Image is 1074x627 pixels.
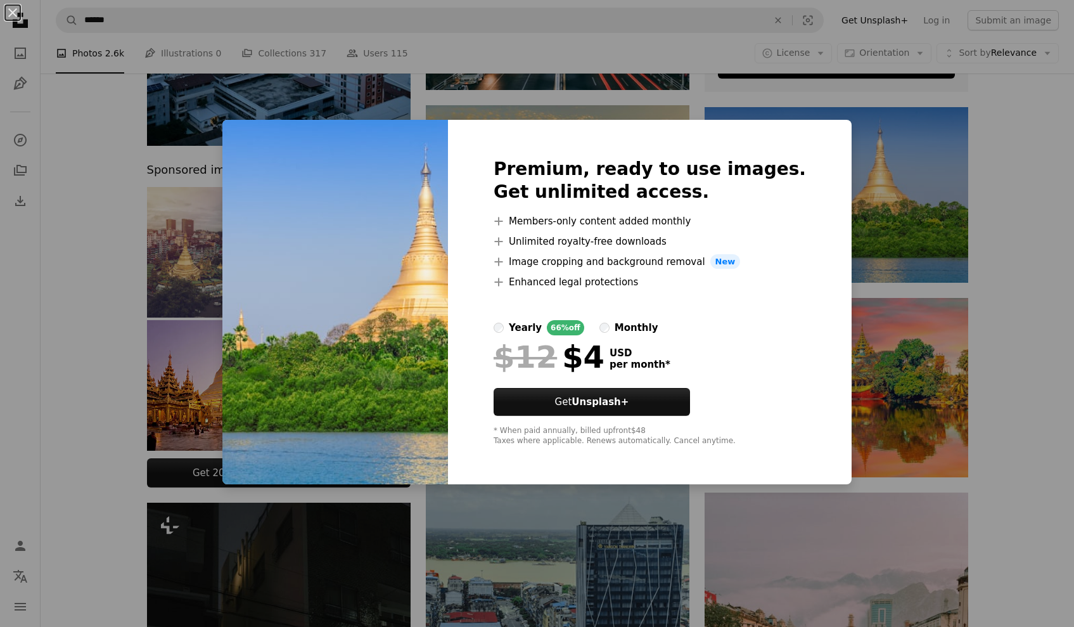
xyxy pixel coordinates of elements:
[509,320,542,335] div: yearly
[494,254,806,269] li: Image cropping and background removal
[222,120,448,485] img: premium_photo-1697730401845-6326cd4a9e3b
[494,234,806,249] li: Unlimited royalty-free downloads
[547,320,584,335] div: 66% off
[494,340,604,373] div: $4
[615,320,658,335] div: monthly
[710,254,741,269] span: New
[494,323,504,333] input: yearly66%off
[494,388,690,416] button: GetUnsplash+
[494,340,557,373] span: $12
[494,275,806,290] li: Enhanced legal protections
[610,347,670,359] span: USD
[494,158,806,204] h2: Premium, ready to use images. Get unlimited access.
[599,323,610,333] input: monthly
[494,214,806,229] li: Members-only content added monthly
[572,396,629,408] strong: Unsplash+
[494,426,806,446] div: * When paid annually, billed upfront $48 Taxes where applicable. Renews automatically. Cancel any...
[610,359,670,370] span: per month *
